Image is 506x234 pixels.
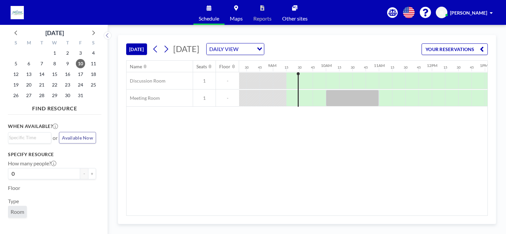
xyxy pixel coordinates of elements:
span: Wednesday, October 8, 2025 [50,59,59,68]
span: Sunday, October 19, 2025 [11,80,21,89]
span: Other sites [282,16,308,21]
div: T [61,39,74,48]
div: 30 [245,65,249,70]
span: Friday, October 10, 2025 [76,59,85,68]
span: Friday, October 24, 2025 [76,80,85,89]
div: 15 [443,65,447,70]
input: Search for option [9,134,47,141]
div: 15 [284,65,288,70]
span: Friday, October 17, 2025 [76,70,85,79]
span: [DATE] [173,44,199,54]
div: [DATE] [45,28,64,37]
div: Seats [196,64,207,70]
span: or [53,135,58,141]
span: Thursday, October 2, 2025 [63,48,72,58]
span: JL [439,10,444,16]
span: Saturday, October 18, 2025 [89,70,98,79]
div: 30 [351,65,355,70]
span: Monday, October 20, 2025 [24,80,33,89]
div: S [10,39,23,48]
span: Monday, October 27, 2025 [24,91,33,100]
div: W [48,39,61,48]
span: Thursday, October 30, 2025 [63,91,72,100]
div: Name [130,64,142,70]
div: 11AM [374,63,385,68]
span: Sunday, October 26, 2025 [11,91,21,100]
div: Floor [219,64,230,70]
span: 1 [193,95,216,101]
span: Tuesday, October 14, 2025 [37,70,46,79]
div: S [87,39,100,48]
span: Available Now [62,135,93,141]
span: - [216,78,239,84]
span: Tuesday, October 21, 2025 [37,80,46,89]
div: 30 [404,65,408,70]
span: Tuesday, October 28, 2025 [37,91,46,100]
button: + [88,168,96,179]
span: Monday, October 13, 2025 [24,70,33,79]
div: 45 [364,65,368,70]
span: Saturday, October 4, 2025 [89,48,98,58]
span: Discussion Room [126,78,166,84]
span: DAILY VIEW [208,45,240,53]
input: Search for option [240,45,253,53]
div: 9AM [268,63,277,68]
span: Tuesday, October 7, 2025 [37,59,46,68]
div: 30 [457,65,461,70]
div: 15 [337,65,341,70]
span: 1 [193,78,216,84]
span: Wednesday, October 29, 2025 [50,91,59,100]
div: 45 [417,65,421,70]
button: [DATE] [126,43,147,55]
div: 45 [258,65,262,70]
span: Sunday, October 5, 2025 [11,59,21,68]
span: Reports [253,16,272,21]
span: Wednesday, October 22, 2025 [50,80,59,89]
h3: Specify resource [8,151,96,157]
div: F [74,39,87,48]
img: organization-logo [11,6,24,19]
div: 45 [311,65,315,70]
span: Saturday, October 25, 2025 [89,80,98,89]
label: Type [8,198,19,205]
div: 15 [390,65,394,70]
div: Search for option [8,133,51,143]
span: Friday, October 3, 2025 [76,48,85,58]
span: Wednesday, October 1, 2025 [50,48,59,58]
div: 12PM [427,63,437,68]
span: Saturday, October 11, 2025 [89,59,98,68]
label: Floor [8,185,20,191]
h4: FIND RESOURCE [8,102,101,112]
button: YOUR RESERVATIONS [422,43,488,55]
div: 30 [298,65,302,70]
span: Thursday, October 23, 2025 [63,80,72,89]
div: 45 [470,65,474,70]
span: [PERSON_NAME] [450,10,487,16]
div: M [23,39,35,48]
label: How many people? [8,160,56,167]
button: Available Now [59,132,96,144]
span: Meeting Room [126,95,160,101]
div: Search for option [207,43,264,55]
span: - [216,95,239,101]
span: Schedule [199,16,219,21]
span: Friday, October 31, 2025 [76,91,85,100]
span: Room [11,208,24,215]
div: 1PM [480,63,488,68]
span: Thursday, October 16, 2025 [63,70,72,79]
span: Maps [230,16,243,21]
span: Wednesday, October 15, 2025 [50,70,59,79]
div: T [35,39,48,48]
button: - [80,168,88,179]
span: Monday, October 6, 2025 [24,59,33,68]
span: Thursday, October 9, 2025 [63,59,72,68]
div: 10AM [321,63,332,68]
span: Sunday, October 12, 2025 [11,70,21,79]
